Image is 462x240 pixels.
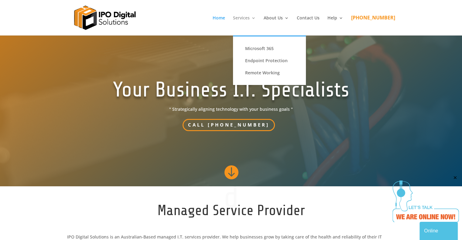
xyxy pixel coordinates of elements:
p: d [67,194,395,201]
h2: Managed Service Provider [67,201,395,224]
a: About Us [264,16,289,35]
a: Help [327,16,343,35]
a: Services [233,16,256,35]
span: " Strategically aligning technology with your business goals " [113,106,350,113]
a: Microsoft 365 [239,42,300,55]
iframe: chat widget [419,221,459,240]
a: Remote Working [239,67,300,79]
h1: Your Business I.T. Specialists [113,77,350,106]
span:  [224,164,238,179]
iframe: chat widget [392,175,459,222]
a: Call [PHONE_NUMBER] [183,119,275,131]
a: [PHONE_NUMBER] [351,15,395,35]
a:  [224,164,238,181]
a: Contact Us [297,16,320,35]
a: Endpoint Protection [239,55,300,67]
a: Home [213,16,225,35]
